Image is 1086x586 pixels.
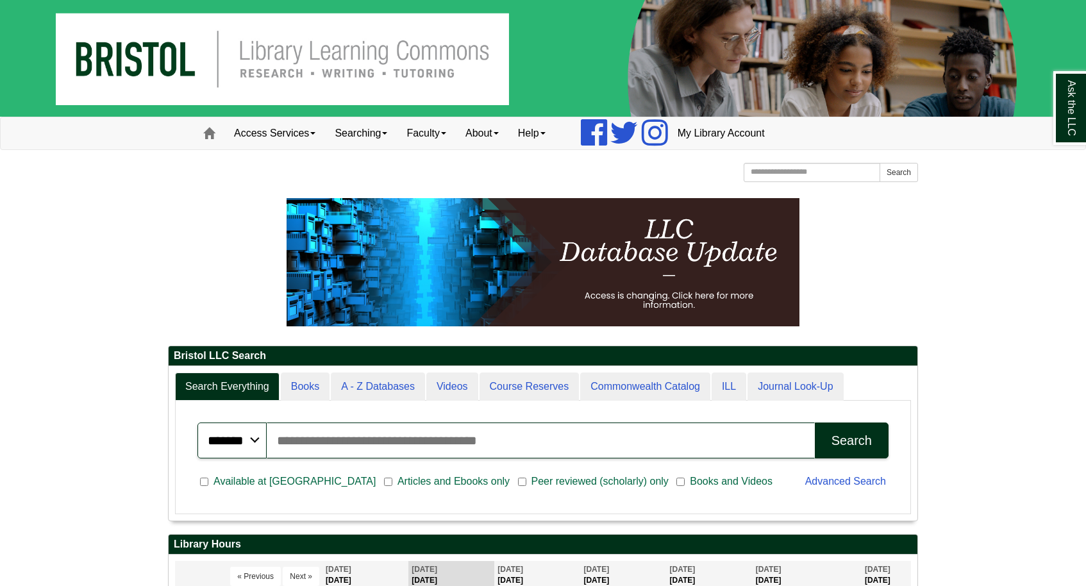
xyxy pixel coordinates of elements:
button: Next » [283,567,319,586]
a: Videos [426,373,478,401]
a: Faculty [397,117,456,149]
span: [DATE] [756,565,781,574]
a: Searching [325,117,397,149]
h2: Bristol LLC Search [169,346,917,366]
input: Available at [GEOGRAPHIC_DATA] [200,476,208,488]
input: Books and Videos [676,476,685,488]
a: ILL [712,373,746,401]
img: HTML tutorial [287,198,799,326]
a: About [456,117,508,149]
a: My Library Account [668,117,774,149]
a: Commonwealth Catalog [580,373,710,401]
span: [DATE] [865,565,890,574]
button: « Previous [230,567,281,586]
button: Search [815,423,889,458]
span: [DATE] [497,565,523,574]
span: Books and Videos [685,474,778,489]
span: Available at [GEOGRAPHIC_DATA] [208,474,381,489]
a: Search Everything [175,373,280,401]
span: [DATE] [412,565,437,574]
span: [DATE] [583,565,609,574]
button: Search [880,163,918,182]
a: Course Reserves [480,373,580,401]
a: Access Services [224,117,325,149]
a: A - Z Databases [331,373,425,401]
a: Journal Look-Up [748,373,843,401]
span: [DATE] [670,565,696,574]
a: Books [281,373,330,401]
input: Peer reviewed (scholarly) only [518,476,526,488]
span: [DATE] [326,565,351,574]
h2: Library Hours [169,535,917,555]
span: Articles and Ebooks only [392,474,515,489]
span: Peer reviewed (scholarly) only [526,474,674,489]
a: Help [508,117,555,149]
a: Advanced Search [805,476,886,487]
input: Articles and Ebooks only [384,476,392,488]
div: Search [831,433,872,448]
